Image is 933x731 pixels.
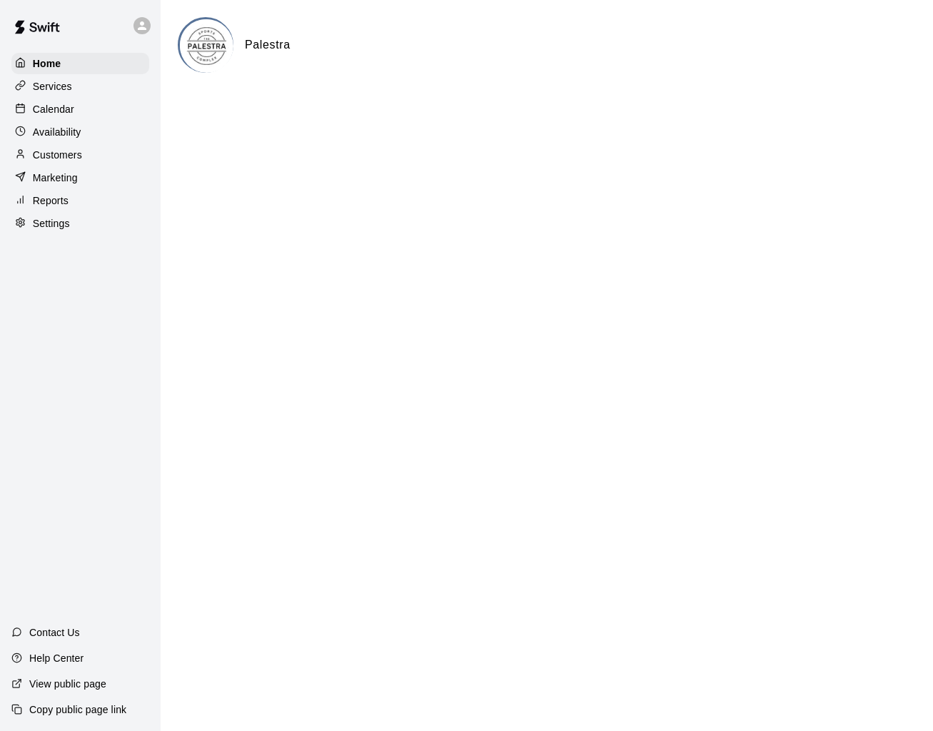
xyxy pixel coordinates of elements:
[29,625,80,640] p: Contact Us
[29,651,84,665] p: Help Center
[33,102,74,116] p: Calendar
[33,171,78,185] p: Marketing
[180,19,233,73] img: Palestra logo
[33,193,69,208] p: Reports
[11,99,149,120] a: Calendar
[33,125,81,139] p: Availability
[11,121,149,143] a: Availability
[11,76,149,97] a: Services
[29,677,106,691] p: View public page
[29,702,126,717] p: Copy public page link
[245,36,291,54] h6: Palestra
[11,53,149,74] a: Home
[11,213,149,234] a: Settings
[33,79,72,94] p: Services
[11,144,149,166] a: Customers
[33,148,82,162] p: Customers
[11,190,149,211] a: Reports
[11,167,149,188] a: Marketing
[33,56,61,71] p: Home
[33,216,70,231] p: Settings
